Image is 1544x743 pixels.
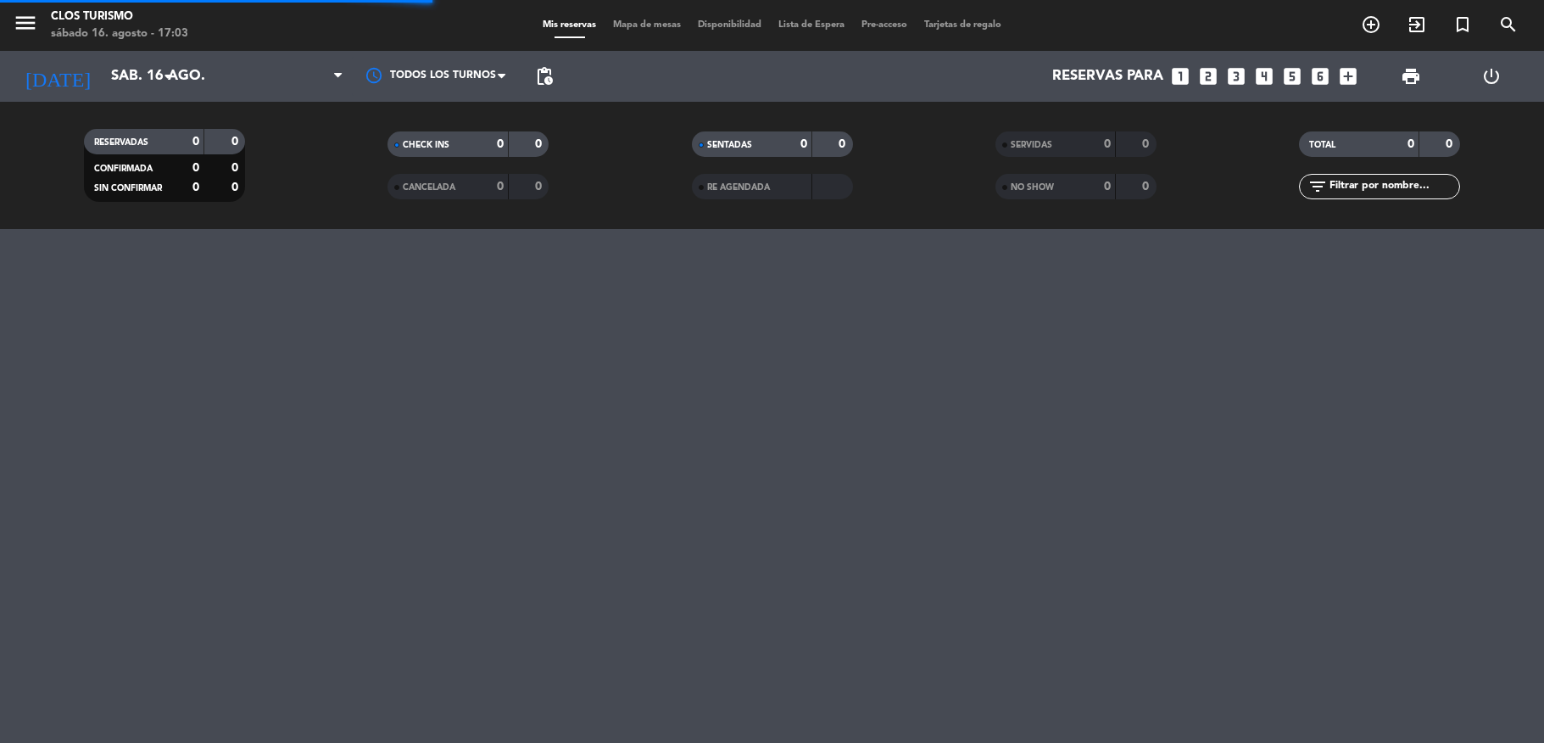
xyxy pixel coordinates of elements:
[1197,65,1219,87] i: looks_two
[13,10,38,42] button: menu
[192,136,199,148] strong: 0
[1225,65,1247,87] i: looks_3
[1169,65,1191,87] i: looks_one
[94,184,162,193] span: SIN CONFIRMAR
[1011,183,1054,192] span: NO SHOW
[403,183,455,192] span: CANCELADA
[535,181,545,193] strong: 0
[497,138,504,150] strong: 0
[1481,66,1502,87] i: power_settings_new
[1104,138,1111,150] strong: 0
[534,20,605,30] span: Mis reservas
[403,141,449,149] span: CHECK INS
[1361,14,1381,35] i: add_circle_outline
[770,20,853,30] span: Lista de Espera
[231,162,242,174] strong: 0
[1407,138,1414,150] strong: 0
[1407,14,1427,35] i: exit_to_app
[1309,65,1331,87] i: looks_6
[1446,138,1456,150] strong: 0
[158,66,178,87] i: arrow_drop_down
[192,162,199,174] strong: 0
[192,182,199,193] strong: 0
[94,138,148,147] span: RESERVADAS
[1104,181,1111,193] strong: 0
[534,66,555,87] span: pending_actions
[13,58,103,95] i: [DATE]
[916,20,1010,30] span: Tarjetas de regalo
[800,138,807,150] strong: 0
[1142,138,1152,150] strong: 0
[51,25,188,42] div: sábado 16. agosto - 17:03
[535,138,545,150] strong: 0
[13,10,38,36] i: menu
[1452,14,1473,35] i: turned_in_not
[707,141,752,149] span: SENTADAS
[853,20,916,30] span: Pre-acceso
[1328,177,1459,196] input: Filtrar por nombre...
[1307,176,1328,197] i: filter_list
[1253,65,1275,87] i: looks_4
[51,8,188,25] div: Clos Turismo
[497,181,504,193] strong: 0
[1281,65,1303,87] i: looks_5
[1052,69,1163,85] span: Reservas para
[839,138,849,150] strong: 0
[707,183,770,192] span: RE AGENDADA
[1011,141,1052,149] span: SERVIDAS
[1309,141,1335,149] span: TOTAL
[231,182,242,193] strong: 0
[689,20,770,30] span: Disponibilidad
[1401,66,1421,87] span: print
[605,20,689,30] span: Mapa de mesas
[1142,181,1152,193] strong: 0
[1451,51,1531,102] div: LOG OUT
[94,165,153,173] span: CONFIRMADA
[1498,14,1519,35] i: search
[1337,65,1359,87] i: add_box
[231,136,242,148] strong: 0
